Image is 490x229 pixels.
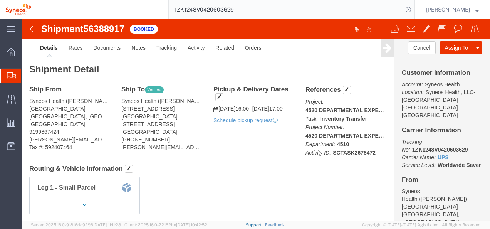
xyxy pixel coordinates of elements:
[5,4,31,15] img: logo
[169,0,403,19] input: Search for shipment number, reference number
[246,222,265,227] a: Support
[93,222,121,227] span: [DATE] 11:11:28
[31,222,121,227] span: Server: 2025.16.0-91816dc9296
[362,222,481,228] span: Copyright © [DATE]-[DATE] Agistix Inc., All Rights Reserved
[124,222,207,227] span: Client: 2025.16.0-22162be
[265,222,285,227] a: Feedback
[426,5,470,14] span: Mohit Kapoor
[22,19,490,221] iframe: FS Legacy Container
[426,5,479,14] button: [PERSON_NAME]
[176,222,207,227] span: [DATE] 10:42:52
